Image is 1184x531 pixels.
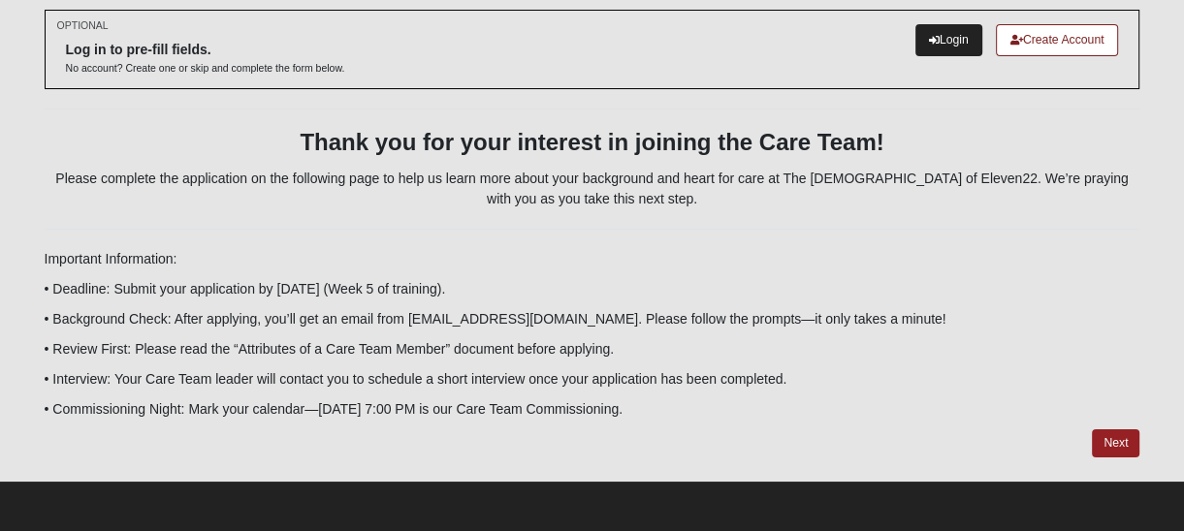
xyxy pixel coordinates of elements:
[45,309,1140,329] p: • Background Check: After applying, you’ll get an email from [EMAIL_ADDRESS][DOMAIN_NAME]. Please...
[45,251,177,266] span: Important Information:
[45,279,1140,299] p: • Deadline: Submit your application by [DATE] (Week 5 of training).
[45,399,1140,420] p: • Commissioning Night: Mark your calendar—[DATE] 7:00 PM is our Care Team Commissioning.
[45,339,1140,359] p: • Review First: Please read the “Attributes of a Care Team Member” document before applying.
[915,24,982,56] a: Login
[66,61,345,76] p: No account? Create one or skip and complete the form below.
[66,42,345,58] h6: Log in to pre-fill fields.
[45,129,1140,157] h3: Thank you for your interest in joining the Care Team!
[45,169,1140,209] p: Please complete the application on the following page to help us learn more about your background...
[57,18,109,33] small: OPTIONAL
[45,369,1140,390] p: • Interview: Your Care Team leader will contact you to schedule a short interview once your appli...
[1092,429,1139,457] a: Next
[996,24,1119,56] a: Create Account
